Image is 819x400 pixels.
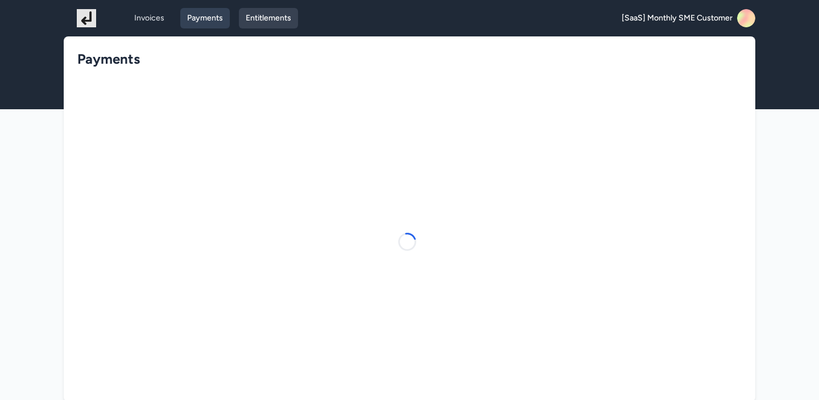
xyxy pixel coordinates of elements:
[239,8,298,28] a: Entitlements
[77,50,733,68] h1: Payments
[180,8,230,28] a: Payments
[622,9,755,27] a: [SaaS] Monthly SME Customer
[622,13,733,24] span: [SaaS] Monthly SME Customer
[127,8,171,28] a: Invoices
[68,9,105,27] img: logo_1755619130.png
